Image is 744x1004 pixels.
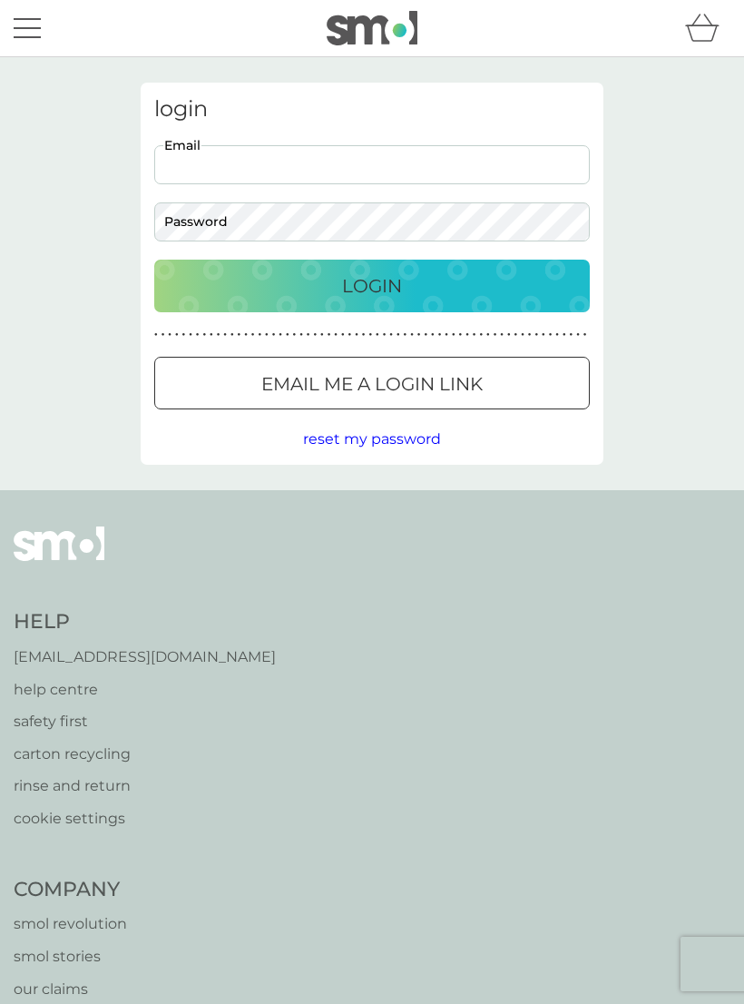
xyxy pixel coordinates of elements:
[342,271,402,300] p: Login
[445,330,448,340] p: ●
[404,330,407,340] p: ●
[14,945,208,969] a: smol stories
[500,330,504,340] p: ●
[348,330,352,340] p: ●
[417,330,421,340] p: ●
[410,330,414,340] p: ●
[238,330,241,340] p: ●
[182,330,186,340] p: ●
[431,330,435,340] p: ●
[583,330,587,340] p: ●
[307,330,310,340] p: ●
[154,260,590,312] button: Login
[230,330,234,340] p: ●
[452,330,455,340] p: ●
[376,330,379,340] p: ●
[261,369,483,399] p: Email me a login link
[396,330,400,340] p: ●
[14,678,276,702] a: help centre
[549,330,553,340] p: ●
[210,330,213,340] p: ●
[217,330,220,340] p: ●
[303,428,441,451] button: reset my password
[14,645,276,669] a: [EMAIL_ADDRESS][DOMAIN_NAME]
[465,330,469,340] p: ●
[258,330,261,340] p: ●
[14,912,208,936] a: smol revolution
[196,330,200,340] p: ●
[286,330,289,340] p: ●
[389,330,393,340] p: ●
[334,330,338,340] p: ●
[459,330,463,340] p: ●
[303,430,441,448] span: reset my password
[14,743,276,766] a: carton recycling
[293,330,297,340] p: ●
[14,710,276,733] a: safety first
[175,330,179,340] p: ●
[299,330,303,340] p: ●
[341,330,345,340] p: ●
[265,330,269,340] p: ●
[555,330,559,340] p: ●
[244,330,248,340] p: ●
[563,330,566,340] p: ●
[328,330,331,340] p: ●
[424,330,427,340] p: ●
[383,330,387,340] p: ●
[355,330,358,340] p: ●
[494,330,497,340] p: ●
[14,876,208,904] h4: Company
[14,11,41,45] button: menu
[479,330,483,340] p: ●
[473,330,476,340] p: ●
[154,330,158,340] p: ●
[320,330,324,340] p: ●
[223,330,227,340] p: ●
[528,330,532,340] p: ●
[251,330,255,340] p: ●
[154,357,590,409] button: Email me a login link
[272,330,276,340] p: ●
[313,330,317,340] p: ●
[534,330,538,340] p: ●
[368,330,372,340] p: ●
[202,330,206,340] p: ●
[162,330,165,340] p: ●
[14,807,276,831] a: cookie settings
[486,330,490,340] p: ●
[14,978,208,1001] a: our claims
[507,330,511,340] p: ●
[438,330,442,340] p: ●
[327,11,417,45] img: smol
[154,96,590,123] h3: login
[514,330,518,340] p: ●
[189,330,192,340] p: ●
[362,330,366,340] p: ●
[279,330,282,340] p: ●
[570,330,573,340] p: ●
[521,330,524,340] p: ●
[542,330,545,340] p: ●
[14,527,104,588] img: smol
[14,608,276,636] h4: Help
[14,774,276,798] a: rinse and return
[576,330,580,340] p: ●
[685,10,730,46] div: basket
[168,330,171,340] p: ●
